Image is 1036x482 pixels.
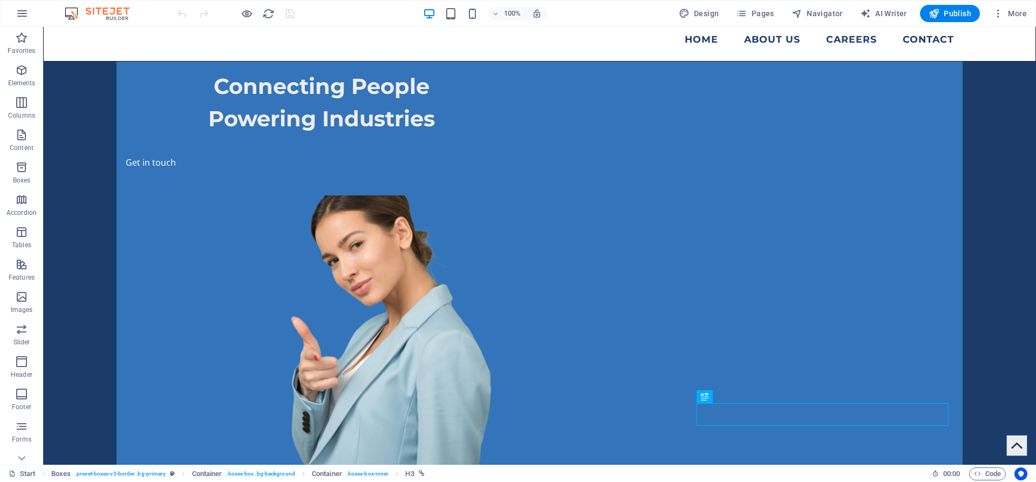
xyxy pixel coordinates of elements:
p: Elements [8,79,36,87]
p: Content [10,144,33,152]
a: Click to cancel selection. Double-click to open Pages [9,467,36,480]
i: This element is linked [419,471,425,477]
p: Footer [12,403,31,411]
span: . preset-boxes-v3-border .bg-primary [75,467,166,480]
span: Pages [736,8,774,19]
p: Tables [12,241,31,249]
span: 00 00 [943,467,960,480]
p: Accordion [6,208,37,217]
span: More [993,8,1027,19]
p: Forms [12,435,31,444]
p: Header [11,370,32,379]
button: reload [262,7,275,20]
span: Click to select. Double-click to edit [192,467,222,480]
p: Columns [8,111,35,120]
span: Click to select. Double-click to edit [405,467,414,480]
span: Publish [929,8,971,19]
button: More [989,5,1031,22]
button: Code [969,467,1006,480]
i: On resize automatically adjust zoom level to fit chosen device. [532,9,542,18]
button: 100% [488,7,526,20]
img: Editor Logo [62,7,143,20]
button: Pages [732,5,778,22]
p: Boxes [13,176,31,185]
nav: breadcrumb [51,467,425,480]
p: Slider [13,338,30,347]
p: Features [9,273,35,282]
i: Reload page [262,8,275,20]
button: AI Writer [856,5,911,22]
h6: Session time [932,467,960,480]
span: Click to select. Double-click to edit [51,467,71,480]
i: This element is a customizable preset [170,471,175,477]
div: Design (Ctrl+Alt+Y) [674,5,724,22]
p: Favorites [8,46,35,55]
span: . boxes-box .bg-background [226,467,295,480]
span: AI Writer [860,8,907,19]
span: : [951,470,952,478]
button: Navigator [787,5,847,22]
button: Usercentrics [1014,467,1027,480]
span: Code [974,467,1001,480]
span: Design [679,8,719,19]
button: Design [674,5,724,22]
button: Publish [920,5,980,22]
span: Click to select. Double-click to edit [312,467,342,480]
h6: 100% [504,7,521,20]
p: Images [11,306,33,314]
span: . boxes-box-inner [346,467,389,480]
span: Navigator [792,8,843,19]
